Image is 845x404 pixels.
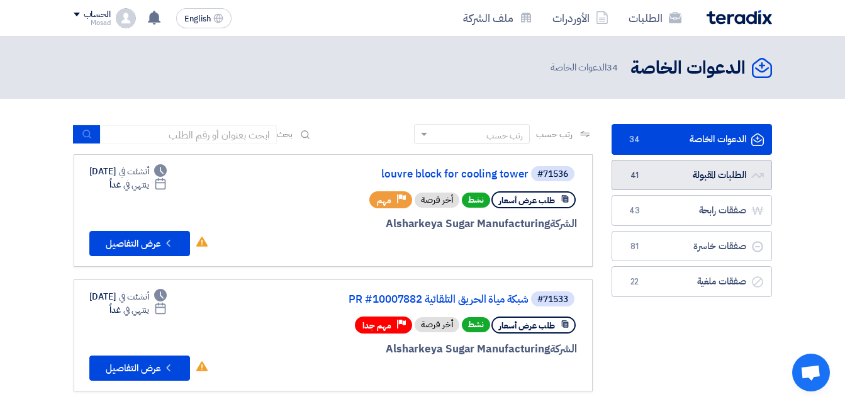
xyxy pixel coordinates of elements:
[537,170,568,179] div: #71536
[453,3,542,33] a: ملف الشركة
[537,295,568,304] div: #71533
[277,294,529,305] a: شبكة مياة الحريق التلقائية PR #10007882
[792,354,830,391] div: Open chat
[89,165,167,178] div: [DATE]
[551,60,620,75] span: الدعوات الخاصة
[550,216,577,232] span: الشركة
[274,341,577,357] div: Alsharkeya Sugar Manufacturing
[550,341,577,357] span: الشركة
[630,56,746,81] h2: الدعوات الخاصة
[277,169,529,180] a: louvre block for cooling tower
[119,290,149,303] span: أنشئت في
[89,356,190,381] button: عرض التفاصيل
[101,125,277,144] input: ابحث بعنوان أو رقم الطلب
[123,178,149,191] span: ينتهي في
[462,317,490,332] span: نشط
[707,10,772,25] img: Teradix logo
[627,169,642,182] span: 41
[184,14,211,23] span: English
[612,195,772,226] a: صفقات رابحة43
[119,165,149,178] span: أنشئت في
[74,20,111,26] div: Mosad
[274,216,577,232] div: Alsharkeya Sugar Manufacturing
[536,128,572,141] span: رتب حسب
[612,124,772,155] a: الدعوات الخاصة34
[612,231,772,262] a: صفقات خاسرة81
[499,320,555,332] span: طلب عرض أسعار
[542,3,618,33] a: الأوردرات
[362,320,391,332] span: مهم جدا
[627,133,642,146] span: 34
[277,128,293,141] span: بحث
[89,231,190,256] button: عرض التفاصيل
[84,9,111,20] div: الحساب
[499,194,555,206] span: طلب عرض أسعار
[627,240,642,253] span: 81
[415,317,459,332] div: أخر فرصة
[176,8,232,28] button: English
[462,193,490,208] span: نشط
[627,276,642,288] span: 22
[486,129,523,142] div: رتب حسب
[109,303,167,317] div: غداً
[618,3,691,33] a: الطلبات
[612,266,772,297] a: صفقات ملغية22
[89,290,167,303] div: [DATE]
[123,303,149,317] span: ينتهي في
[627,205,642,217] span: 43
[377,194,391,206] span: مهم
[109,178,167,191] div: غداً
[612,160,772,191] a: الطلبات المقبولة41
[415,193,459,208] div: أخر فرصة
[607,60,618,74] span: 34
[116,8,136,28] img: profile_test.png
